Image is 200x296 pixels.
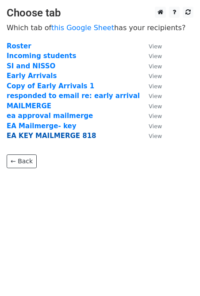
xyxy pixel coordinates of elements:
[7,132,96,140] a: EA KEY MAILMERGE 818
[140,42,162,50] a: View
[149,123,162,130] small: View
[140,62,162,70] a: View
[140,92,162,100] a: View
[149,133,162,139] small: View
[140,52,162,60] a: View
[140,102,162,110] a: View
[7,23,193,32] p: Which tab of has your recipients?
[140,72,162,80] a: View
[7,112,93,120] a: ea approval mailmerge
[7,102,51,110] a: MAILMERGE
[7,82,94,90] a: Copy of Early Arrivals 1
[149,113,162,119] small: View
[140,122,162,130] a: View
[149,103,162,110] small: View
[140,112,162,120] a: View
[149,53,162,59] small: View
[140,132,162,140] a: View
[7,122,77,130] a: EA Mailmerge- key
[149,93,162,99] small: View
[7,72,57,80] a: Early Arrivals
[149,43,162,50] small: View
[149,73,162,79] small: View
[149,63,162,70] small: View
[7,92,140,100] a: responded to email re: early arrival
[156,253,200,296] iframe: Chat Widget
[149,83,162,90] small: View
[7,62,55,70] a: SI and NISSO
[7,42,31,50] a: Roster
[7,52,76,60] a: Incoming students
[140,82,162,90] a: View
[51,24,114,32] a: this Google Sheet
[7,154,37,168] a: ← Back
[7,7,193,20] h3: Choose tab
